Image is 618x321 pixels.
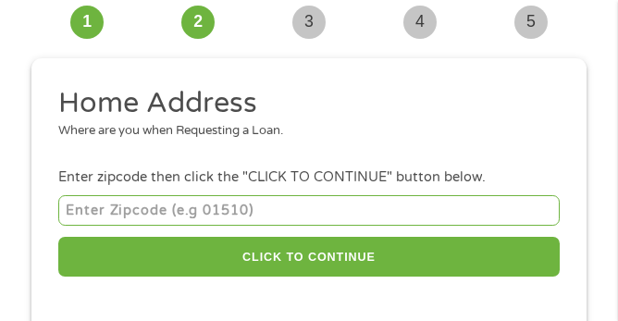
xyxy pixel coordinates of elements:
div: Enter zipcode then click the "CLICK TO CONTINUE" button below. [58,167,560,188]
button: CLICK TO CONTINUE [58,237,560,277]
span: 2 [181,6,215,39]
span: 4 [403,6,437,39]
h2: Home Address [58,85,547,122]
span: 3 [292,6,326,39]
div: Where are you when Requesting a Loan. [58,122,547,141]
input: Enter Zipcode (e.g 01510) [58,195,560,226]
span: 5 [514,6,548,39]
span: 1 [70,6,104,39]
